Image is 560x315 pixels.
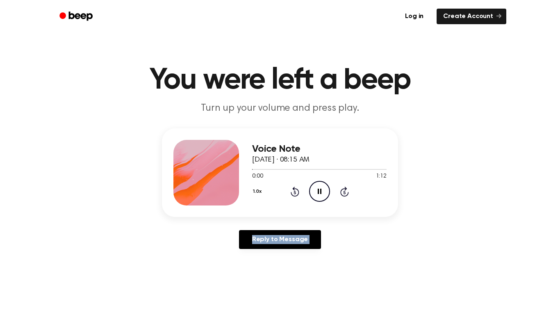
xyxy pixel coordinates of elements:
a: Log in [397,7,432,26]
span: 1:12 [376,172,387,181]
h3: Voice Note [252,144,387,155]
button: 1.0x [252,185,264,199]
a: Reply to Message [239,230,321,249]
p: Turn up your volume and press play. [123,102,437,115]
h1: You were left a beep [70,66,490,95]
span: [DATE] · 08:15 AM [252,156,310,164]
span: 0:00 [252,172,263,181]
a: Create Account [437,9,506,24]
a: Beep [54,9,100,25]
